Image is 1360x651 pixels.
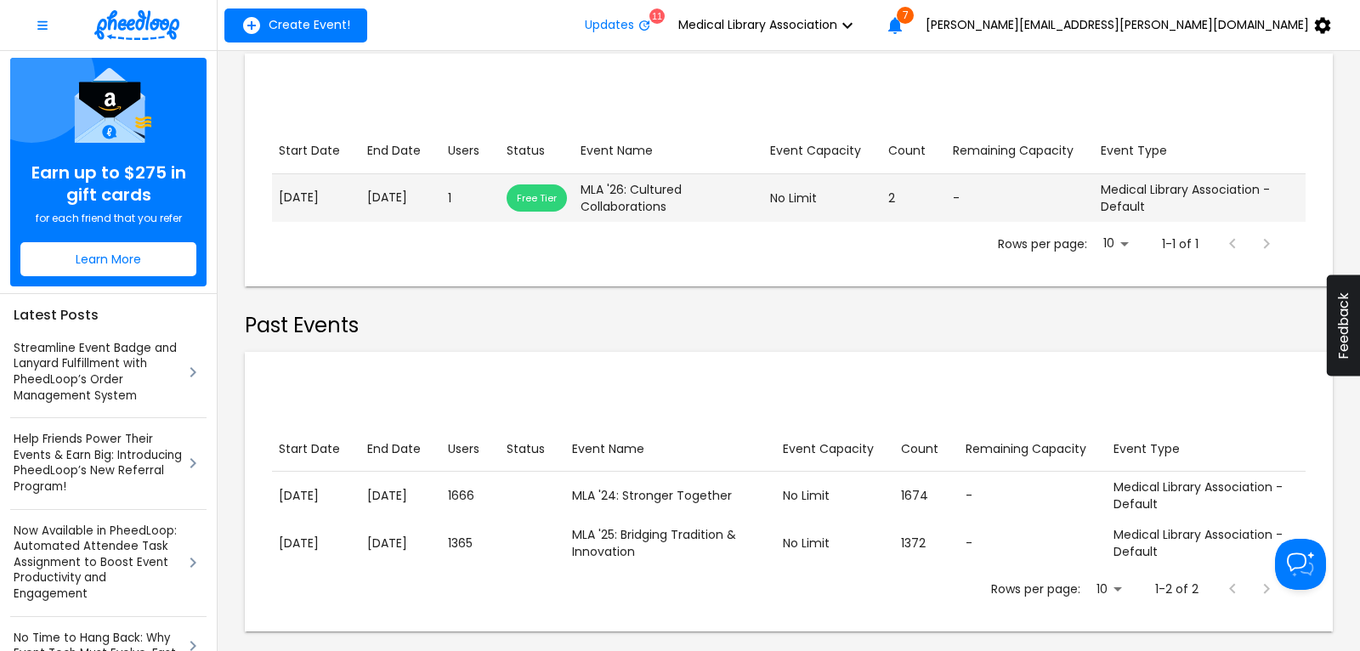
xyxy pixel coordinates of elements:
[448,487,493,504] div: 1666
[20,161,196,206] span: Earn up to $275 in gift cards
[367,535,434,552] p: [DATE]
[665,8,878,42] button: Medical Library Association
[367,140,421,161] div: End Date
[581,181,756,215] div: MLA '26: Cultured Collaborations
[894,433,945,465] button: Sort
[448,535,493,552] div: 1365
[1101,181,1299,215] div: Medical Library Association - Default
[272,433,347,465] button: Sort
[966,439,1086,460] div: Remaining Capacity
[926,18,1309,31] span: [PERSON_NAME][EMAIL_ADDRESS][PERSON_NAME][DOMAIN_NAME]
[448,140,479,161] div: Users
[959,433,1093,465] button: Sort
[14,432,183,495] a: Help Friends Power Their Events & Earn Big: Introducing PheedLoop’s New Referral Program!
[76,252,141,266] span: Learn More
[572,439,644,460] div: Event Name
[901,535,952,552] div: 1372
[649,8,665,24] div: 11
[776,433,881,465] button: Sort
[888,140,926,161] div: Count
[901,439,938,460] div: Count
[901,487,952,504] div: 1674
[507,439,545,460] div: Status
[367,439,421,460] div: End Date
[360,135,428,167] button: Sort
[1113,478,1299,512] div: Medical Library Association - Default
[36,212,182,224] span: for each friend that you refer
[224,8,367,42] button: add-event
[1113,526,1299,560] div: Medical Library Association - Default
[448,439,479,460] div: Users
[272,372,1306,427] div: Table Toolbar
[20,242,196,276] button: Learn More
[581,140,653,161] div: Event Name
[279,439,340,460] div: Start Date
[66,68,151,143] img: Referral
[888,190,939,207] div: 2
[94,10,179,40] img: logo
[1087,577,1128,602] div: 10
[953,140,1074,161] div: Remaining Capacity
[574,135,660,167] button: Sort
[572,526,769,560] div: MLA '25: Bridging Tradition & Innovation
[966,487,1100,504] div: -
[1155,580,1198,597] p: 1-2 of 2
[678,18,837,31] span: Medical Library Association
[507,184,567,212] div: This event will not use user credits while it has fewer than 100 attendees.
[783,535,887,552] div: No Limit
[245,314,1333,338] h2: Past Events
[571,8,665,42] button: Updates11
[966,535,1100,552] div: -
[783,487,887,504] div: No Limit
[572,487,769,504] div: MLA '24: Stronger Together
[585,18,634,31] span: Updates
[1162,235,1198,252] p: 1-1 of 1
[500,433,552,465] button: Sort
[367,487,434,505] p: [DATE]
[770,140,861,161] div: Event Capacity
[878,8,912,42] button: 7
[360,433,428,465] button: Sort
[10,304,207,326] h4: Latest Posts
[14,341,183,404] a: Streamline Event Badge and Lanyard Fulfillment with PheedLoop’s Order Management System
[1107,433,1187,465] button: Sort
[441,433,486,465] button: Sort
[953,190,1087,207] div: -
[881,135,932,167] button: Sort
[946,135,1080,167] button: Sort
[763,135,868,167] button: Sort
[1113,439,1180,460] div: Event Type
[912,8,1353,42] button: [PERSON_NAME][EMAIL_ADDRESS][PERSON_NAME][DOMAIN_NAME]
[500,135,552,167] button: Sort
[272,74,1306,128] div: Table Toolbar
[367,189,434,207] p: [DATE]
[272,135,347,167] button: Sort
[998,235,1087,252] p: Rows per page:
[1335,292,1351,359] span: Feedback
[507,191,567,205] span: free tier
[1101,140,1167,161] div: Event Type
[770,190,875,207] div: No Limit
[14,524,183,603] a: Now Available in PheedLoop: Automated Attendee Task Assignment to Boost Event Productivity and En...
[897,7,914,24] span: 7
[441,135,486,167] button: Sort
[448,190,493,207] div: 1
[279,535,354,552] p: [DATE]
[991,580,1080,597] p: Rows per page:
[279,189,354,207] p: [DATE]
[565,433,651,465] button: Sort
[783,439,874,460] div: Event Capacity
[1094,231,1135,256] div: 10
[1094,135,1174,167] button: Sort
[279,487,354,505] p: [DATE]
[279,140,340,161] div: Start Date
[1275,539,1326,590] iframe: Toggle Customer Support
[507,140,545,161] div: Status
[269,18,350,31] span: Create Event!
